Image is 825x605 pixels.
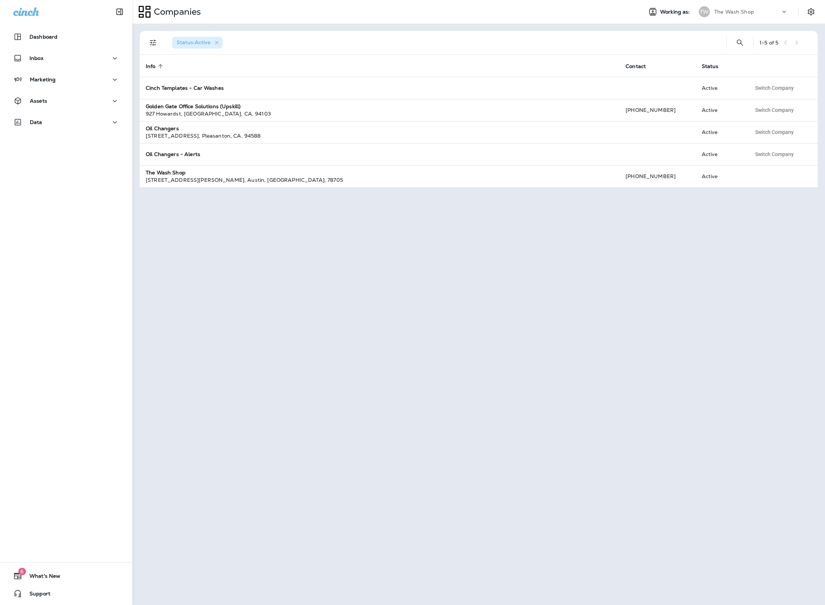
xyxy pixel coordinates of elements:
[660,9,691,15] span: Working as:
[109,4,130,19] button: Collapse Sidebar
[755,152,794,157] span: Switch Company
[755,85,794,91] span: Switch Company
[146,35,160,50] button: Filters
[146,63,156,70] span: Info
[29,55,43,61] p: Inbox
[7,29,125,44] button: Dashboard
[702,63,728,70] span: Status
[7,51,125,66] button: Inbox
[620,165,695,187] td: [PHONE_NUMBER]
[696,77,745,99] td: Active
[7,586,125,601] button: Support
[18,568,26,575] span: 6
[620,99,695,121] td: [PHONE_NUMBER]
[7,93,125,108] button: Assets
[751,127,798,138] button: Switch Company
[755,107,794,113] span: Switch Company
[755,130,794,135] span: Switch Company
[30,119,42,125] p: Data
[696,143,745,165] td: Active
[696,121,745,143] td: Active
[29,34,57,40] p: Dashboard
[733,35,747,50] button: Search Companies
[714,9,754,15] p: The Wash Shop
[751,105,798,116] button: Switch Company
[146,169,185,176] strong: The Wash Shop
[177,39,210,46] span: Status : Active
[7,72,125,87] button: Marketing
[626,63,646,70] span: Contact
[146,63,165,70] span: Info
[151,6,201,17] p: Companies
[751,149,798,160] button: Switch Company
[146,85,224,91] strong: Cinch Templates - Car Washes
[22,573,60,582] span: What's New
[7,569,125,583] button: 6What's New
[146,125,179,132] strong: Oil Changers
[22,591,50,599] span: Support
[146,132,614,139] div: [STREET_ADDRESS] , Pleasanton , CA , 94588
[146,103,241,110] strong: Golden Gate Office Solutions (Upskill)
[146,151,200,158] strong: Oil Changers - Alerts
[146,176,614,184] div: [STREET_ADDRESS][PERSON_NAME] , Austin , [GEOGRAPHIC_DATA] , 78705
[760,40,778,46] div: 1 - 5 of 5
[696,165,745,187] td: Active
[751,82,798,93] button: Switch Company
[30,77,56,82] p: Marketing
[146,110,614,117] div: 927 Howardst , [GEOGRAPHIC_DATA] , CA , 94103
[696,99,745,121] td: Active
[699,6,710,17] div: TW
[626,63,655,70] span: Contact
[702,63,719,70] span: Status
[804,5,818,18] button: Settings
[172,37,223,49] div: Status:Active
[30,98,47,104] p: Assets
[7,115,125,130] button: Data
